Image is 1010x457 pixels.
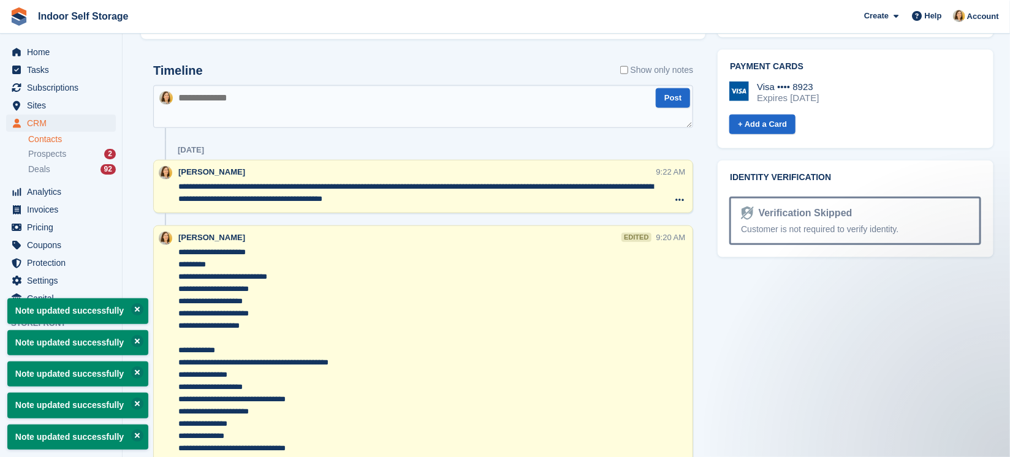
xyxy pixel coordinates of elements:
img: Emma Higgins [159,91,173,105]
p: Note updated successfully [7,361,148,387]
a: menu [6,290,116,307]
div: edited [621,233,651,242]
a: menu [6,236,116,254]
span: Analytics [27,183,101,200]
span: Help [925,10,942,22]
img: Visa Logo [729,81,749,101]
button: Post [656,88,690,108]
p: Note updated successfully [7,330,148,355]
h2: Payment cards [730,62,981,72]
input: Show only notes [620,64,628,77]
a: menu [6,97,116,114]
span: Tasks [27,61,101,78]
span: Prospects [28,148,66,160]
div: Verification Skipped [754,206,852,221]
span: [PERSON_NAME] [178,233,245,242]
div: [DATE] [178,145,204,155]
a: Indoor Self Storage [33,6,134,26]
a: menu [6,183,116,200]
span: Sites [27,97,101,114]
a: menu [6,201,116,218]
a: menu [6,272,116,289]
a: menu [6,219,116,236]
img: stora-icon-8386f47178a22dfd0bd8f6a31ec36ba5ce8667c1dd55bd0f319d3a0aa187defe.svg [10,7,28,26]
a: menu [6,43,116,61]
span: Account [967,10,999,23]
div: 9:22 AM [656,166,686,178]
span: Protection [27,254,101,271]
a: menu [6,254,116,271]
div: Expires [DATE] [757,93,819,104]
a: menu [6,61,116,78]
span: Subscriptions [27,79,101,96]
img: Emma Higgins [159,232,172,245]
div: 9:20 AM [656,232,686,243]
a: Prospects 2 [28,148,116,161]
div: Customer is not required to verify identity. [741,223,969,236]
label: Show only notes [620,64,694,77]
span: Home [27,43,101,61]
div: Visa •••• 8923 [757,81,819,93]
div: 2 [104,149,116,159]
h2: Timeline [153,64,203,78]
span: Capital [27,290,101,307]
img: Identity Verification Ready [741,206,753,220]
p: Note updated successfully [7,298,148,323]
p: Note updated successfully [7,393,148,418]
div: 92 [101,164,116,175]
h2: Identity verification [730,173,981,183]
span: Settings [27,272,101,289]
span: Deals [28,164,50,175]
span: Coupons [27,236,101,254]
img: Emma Higgins [159,166,172,179]
a: + Add a Card [729,115,795,135]
a: menu [6,333,116,350]
span: Invoices [27,201,101,218]
span: CRM [27,115,101,132]
a: menu [6,79,116,96]
a: Deals 92 [28,163,116,176]
span: Create [864,10,889,22]
span: Pricing [27,219,101,236]
a: menu [6,115,116,132]
img: Emma Higgins [953,10,965,22]
p: Note updated successfully [7,425,148,450]
span: [PERSON_NAME] [178,167,245,176]
a: Contacts [28,134,116,145]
